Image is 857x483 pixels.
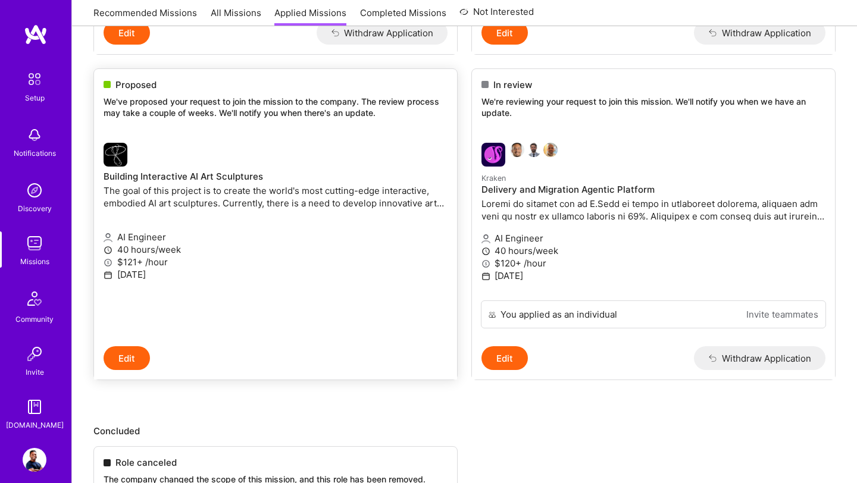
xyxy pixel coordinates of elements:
[481,96,825,119] p: We're reviewing your request to join this mission. We'll notify you when we have an update.
[481,269,825,282] p: [DATE]
[317,21,448,45] button: Withdraw Application
[20,448,49,472] a: User Avatar
[104,268,448,281] p: [DATE]
[481,143,505,167] img: Kraken company logo
[274,7,346,26] a: Applied Missions
[472,133,835,300] a: Kraken company logoNathaniel MeronDaniel ScainLinford BaconKrakenDelivery and Migration Agentic P...
[18,202,52,215] div: Discovery
[104,256,448,268] p: $121+ /hour
[104,231,448,243] p: AI Engineer
[104,171,448,182] h4: Building Interactive AI Art Sculptures
[746,308,818,321] a: Invite teammates
[23,231,46,255] img: teamwork
[15,313,54,325] div: Community
[481,257,825,269] p: $120+ /hour
[22,67,47,92] img: setup
[104,243,448,256] p: 40 hours/week
[24,24,48,45] img: logo
[543,143,558,157] img: Linford Bacon
[93,425,836,437] p: Concluded
[481,244,825,257] p: 40 hours/week
[481,234,490,243] i: icon Applicant
[104,21,150,45] button: Edit
[481,232,825,244] p: AI Engineer
[93,7,197,26] a: Recommended Missions
[23,342,46,366] img: Invite
[23,123,46,147] img: bell
[481,259,490,268] i: icon MoneyGray
[481,21,528,45] button: Edit
[26,366,44,378] div: Invite
[23,448,46,472] img: User Avatar
[481,197,825,222] p: Loremi do sitamet con ad E.Sedd ei tempo in utlaboreet dolorema, aliquaen adm veni qu nostr ex ul...
[104,246,112,255] i: icon Clock
[481,184,825,195] h4: Delivery and Migration Agentic Platform
[694,346,825,370] button: Withdraw Application
[527,143,541,157] img: Daniel Scain
[23,395,46,419] img: guide book
[20,255,49,268] div: Missions
[104,346,150,370] button: Edit
[104,233,112,242] i: icon Applicant
[104,271,112,280] i: icon Calendar
[510,143,524,157] img: Nathaniel Meron
[211,7,261,26] a: All Missions
[481,247,490,256] i: icon Clock
[104,184,448,209] p: The goal of this project is to create the world's most cutting-edge interactive, embodied AI art ...
[25,92,45,104] div: Setup
[14,147,56,159] div: Notifications
[23,178,46,202] img: discovery
[104,96,448,119] p: We've proposed your request to join the mission to the company. The review process may take a cou...
[459,5,534,26] a: Not Interested
[104,258,112,267] i: icon MoneyGray
[481,174,506,183] small: Kraken
[501,308,617,321] div: You applied as an individual
[104,143,127,167] img: company logo
[493,79,532,91] span: In review
[694,21,825,45] button: Withdraw Application
[94,133,457,346] a: company logoBuilding Interactive AI Art SculpturesThe goal of this project is to create the world...
[20,284,49,313] img: Community
[481,272,490,281] i: icon Calendar
[6,419,64,431] div: [DOMAIN_NAME]
[481,346,528,370] button: Edit
[360,7,446,26] a: Completed Missions
[115,79,157,91] span: Proposed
